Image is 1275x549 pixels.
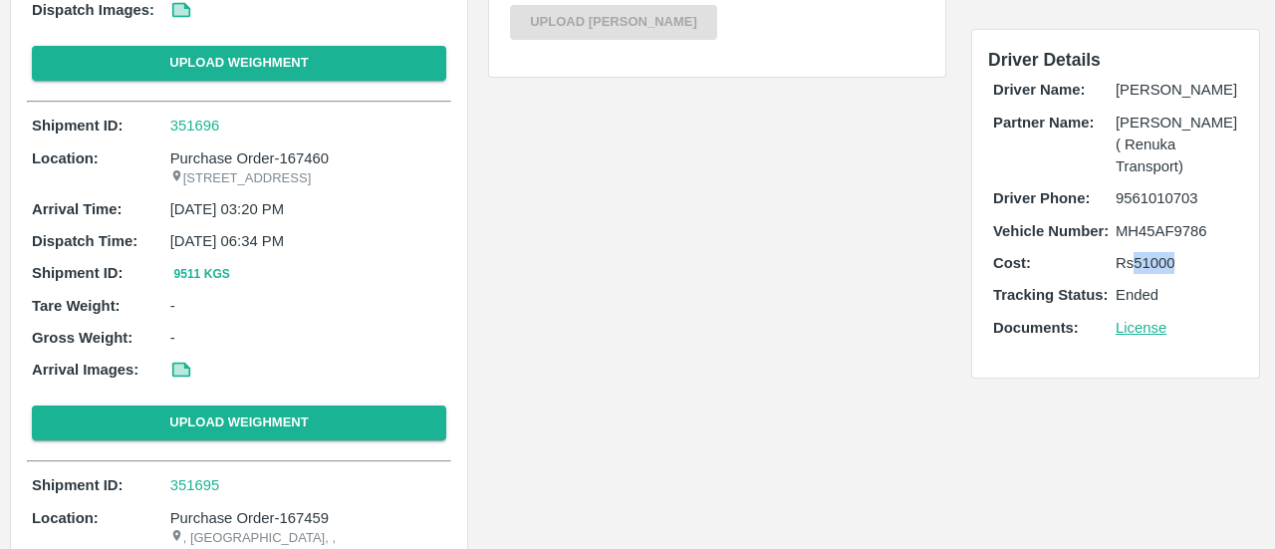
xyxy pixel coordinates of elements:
b: Tracking Status: [993,287,1108,303]
p: Purchase Order-167459 [170,507,446,529]
b: Driver Phone: [993,190,1090,206]
p: - [170,327,446,349]
a: 351696 [170,115,446,137]
b: Cost: [993,255,1031,271]
p: [DATE] 03:20 PM [170,198,446,220]
b: Arrival Time: [32,201,122,217]
p: MH45AF9786 [1116,220,1238,242]
p: [PERSON_NAME] [1116,79,1238,101]
p: [DATE] 06:34 PM [170,230,446,252]
b: Tare Weight: [32,298,121,314]
p: Purchase Order-167460 [170,147,446,169]
b: Arrival Images: [32,362,138,378]
a: 351695 [170,474,446,496]
p: Ended [1116,284,1238,306]
b: Location: [32,510,99,526]
b: Shipment ID: [32,265,124,281]
p: [STREET_ADDRESS] [170,169,446,188]
b: Gross Weight: [32,330,132,346]
p: [PERSON_NAME] ( Renuka Transport) [1116,112,1238,178]
p: 9561010703 [1116,187,1238,209]
b: Dispatch Images: [32,2,154,18]
button: Upload Weighment [32,46,446,81]
p: Rs 51000 [1116,252,1238,274]
p: - [170,295,446,317]
b: Partner Name: [993,115,1094,131]
b: Dispatch Time: [32,233,137,249]
b: Vehicle Number: [993,223,1109,239]
button: 9511 Kgs [170,264,234,285]
b: Shipment ID: [32,477,124,493]
button: Upload Weighment [32,406,446,440]
b: Driver Name: [993,82,1085,98]
b: Shipment ID: [32,118,124,134]
b: Documents: [993,320,1079,336]
a: License [1116,320,1166,336]
b: Location: [32,150,99,166]
span: Driver Details [988,50,1101,70]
